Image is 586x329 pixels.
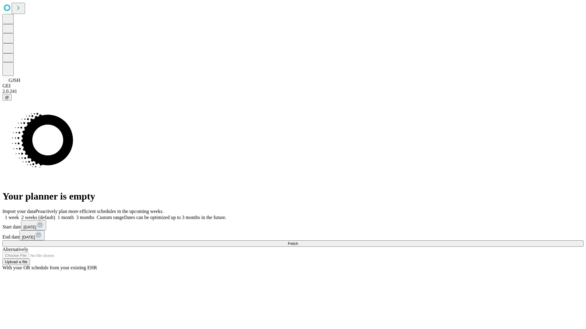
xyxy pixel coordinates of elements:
span: 2 weeks (default) [21,215,55,220]
span: Alternatively [2,247,28,252]
button: [DATE] [20,230,45,240]
span: Import your data [2,209,35,214]
span: Proactively plan more efficient schedules in the upcoming weeks. [35,209,164,214]
span: 3 months [76,215,94,220]
button: Upload a file [2,259,30,265]
span: 1 week [5,215,19,220]
div: GEI [2,83,584,89]
div: 2.0.241 [2,89,584,94]
span: With your OR schedule from your existing EHR [2,265,97,270]
span: 1 month [58,215,74,220]
div: Start date [2,220,584,230]
span: @ [5,95,9,100]
span: [DATE] [22,235,35,239]
h1: Your planner is empty [2,191,584,202]
button: @ [2,94,12,101]
button: [DATE] [21,220,46,230]
span: GJSH [9,78,20,83]
span: Custom range [97,215,124,220]
button: Fetch [2,240,584,247]
span: Fetch [288,241,298,246]
span: [DATE] [24,225,36,229]
span: Dates can be optimized up to 3 months in the future. [124,215,226,220]
div: End date [2,230,584,240]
